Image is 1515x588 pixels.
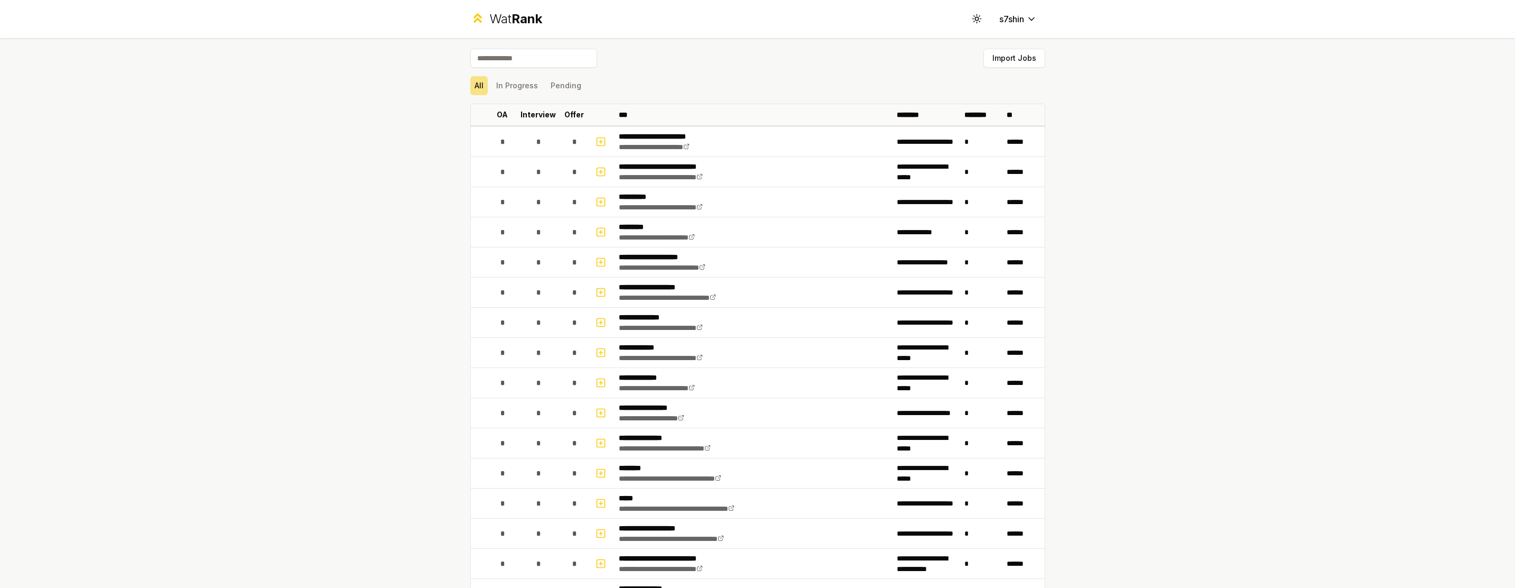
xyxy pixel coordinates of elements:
button: s7shin [991,10,1045,29]
p: Interview [521,109,556,120]
button: All [470,76,488,95]
p: Offer [564,109,584,120]
button: Pending [546,76,585,95]
button: Import Jobs [983,49,1045,68]
button: In Progress [492,76,542,95]
div: Wat [489,11,542,27]
a: WatRank [470,11,543,27]
span: s7shin [999,13,1024,25]
p: OA [497,109,508,120]
span: Rank [512,11,542,26]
